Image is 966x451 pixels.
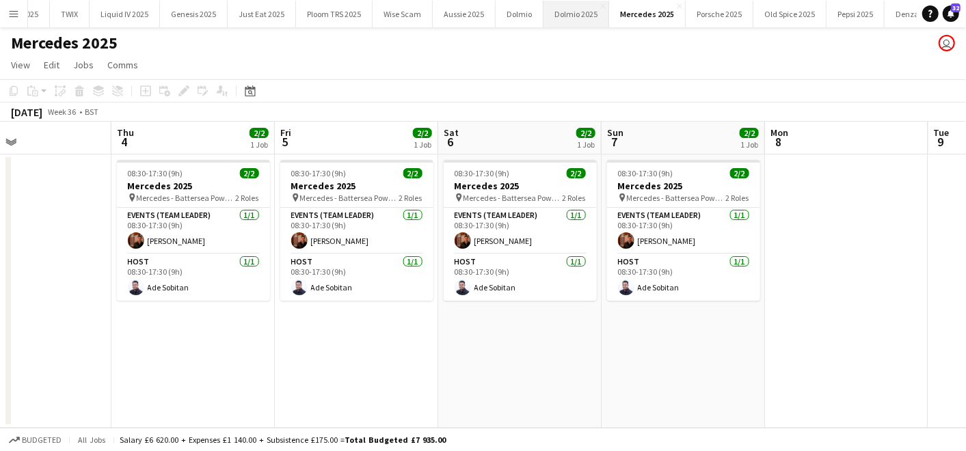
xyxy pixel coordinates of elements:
button: Mercedes 2025 [609,1,686,27]
span: 2/2 [413,128,432,138]
button: Aussie 2025 [433,1,496,27]
span: Tue [934,126,950,139]
div: 1 Job [740,139,758,150]
a: Comms [102,56,144,74]
h3: Mercedes 2025 [444,180,597,192]
span: 08:30-17:30 (9h) [455,168,510,178]
span: Comms [107,59,138,71]
div: 1 Job [577,139,595,150]
span: 2 Roles [236,193,259,203]
app-card-role: Events (Team Leader)1/108:30-17:30 (9h)[PERSON_NAME] [117,208,270,254]
app-card-role: Events (Team Leader)1/108:30-17:30 (9h)[PERSON_NAME] [280,208,433,254]
a: Jobs [68,56,99,74]
a: Edit [38,56,65,74]
h3: Mercedes 2025 [607,180,760,192]
span: Sat [444,126,459,139]
span: 9 [932,134,950,150]
span: 7 [605,134,623,150]
div: BST [85,107,98,117]
h3: Mercedes 2025 [280,180,433,192]
span: 4 [115,134,134,150]
app-card-role: Host1/108:30-17:30 (9h)Ade Sobitan [117,254,270,301]
app-card-role: Events (Team Leader)1/108:30-17:30 (9h)[PERSON_NAME] [444,208,597,254]
span: 2/2 [403,168,422,178]
span: 2/2 [576,128,595,138]
button: Dolmio [496,1,544,27]
span: 2 Roles [726,193,749,203]
button: Denza 2025 [885,1,948,27]
app-job-card: 08:30-17:30 (9h)2/2Mercedes 2025 Mercedes - Battersea Power Station2 RolesEvents (Team Leader)1/1... [280,160,433,301]
app-card-role: Host1/108:30-17:30 (9h)Ade Sobitan [444,254,597,301]
span: Mercedes - Battersea Power Station [300,193,399,203]
span: Thu [117,126,134,139]
button: Budgeted [7,433,64,448]
app-user-avatar: Laura Smallwood [939,35,955,51]
button: TWIX [50,1,90,27]
button: Porsche 2025 [686,1,753,27]
app-job-card: 08:30-17:30 (9h)2/2Mercedes 2025 Mercedes - Battersea Power Station2 RolesEvents (Team Leader)1/1... [607,160,760,301]
span: View [11,59,30,71]
div: 1 Job [250,139,268,150]
span: 6 [442,134,459,150]
app-card-role: Host1/108:30-17:30 (9h)Ade Sobitan [607,254,760,301]
button: Wise Scam [373,1,433,27]
span: 2/2 [240,168,259,178]
h1: Mercedes 2025 [11,33,118,53]
span: 2/2 [567,168,586,178]
span: Jobs [73,59,94,71]
button: Pepsi 2025 [827,1,885,27]
span: 2/2 [250,128,269,138]
span: 2/2 [740,128,759,138]
span: Mercedes - Battersea Power Station [464,193,563,203]
button: Genesis 2025 [160,1,228,27]
button: Ploom TRS 2025 [296,1,373,27]
span: 2 Roles [563,193,586,203]
span: Edit [44,59,59,71]
span: 08:30-17:30 (9h) [618,168,673,178]
span: 32 [951,3,961,12]
span: Mercedes - Battersea Power Station [627,193,726,203]
a: 32 [943,5,959,22]
a: View [5,56,36,74]
div: Salary £6 620.00 + Expenses £1 140.00 + Subsistence £175.00 = [120,435,446,445]
app-card-role: Events (Team Leader)1/108:30-17:30 (9h)[PERSON_NAME] [607,208,760,254]
span: Mon [770,126,788,139]
span: 5 [278,134,291,150]
button: Dolmio 2025 [544,1,609,27]
span: 08:30-17:30 (9h) [128,168,183,178]
span: Sun [607,126,623,139]
button: Just Eat 2025 [228,1,296,27]
h3: Mercedes 2025 [117,180,270,192]
div: [DATE] [11,105,42,119]
span: 08:30-17:30 (9h) [291,168,347,178]
div: 1 Job [414,139,431,150]
span: Budgeted [22,435,62,445]
app-job-card: 08:30-17:30 (9h)2/2Mercedes 2025 Mercedes - Battersea Power Station2 RolesEvents (Team Leader)1/1... [117,160,270,301]
app-job-card: 08:30-17:30 (9h)2/2Mercedes 2025 Mercedes - Battersea Power Station2 RolesEvents (Team Leader)1/1... [444,160,597,301]
span: Fri [280,126,291,139]
app-card-role: Host1/108:30-17:30 (9h)Ade Sobitan [280,254,433,301]
span: 2 Roles [399,193,422,203]
span: 8 [768,134,788,150]
button: Old Spice 2025 [753,1,827,27]
span: Week 36 [45,107,79,117]
span: 2/2 [730,168,749,178]
span: Total Budgeted £7 935.00 [345,435,446,445]
button: Liquid IV 2025 [90,1,160,27]
span: All jobs [75,435,108,445]
span: Mercedes - Battersea Power Station [137,193,236,203]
